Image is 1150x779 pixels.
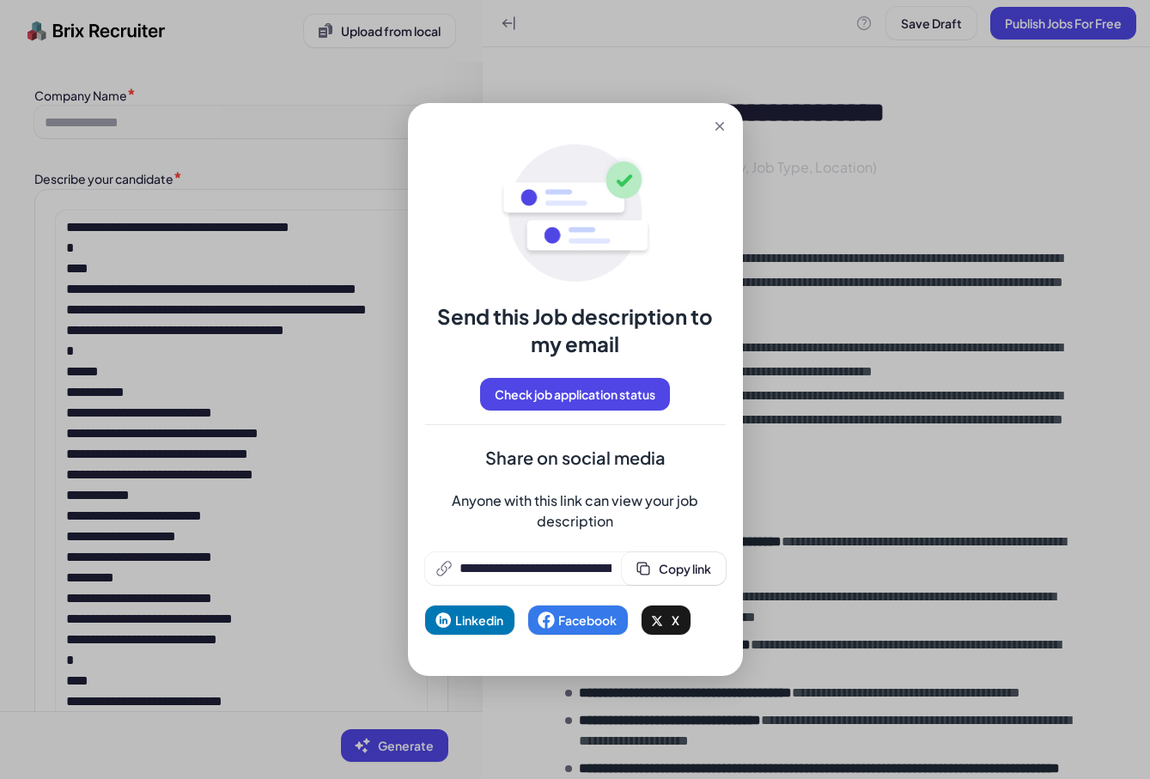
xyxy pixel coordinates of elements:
span: Linkedin [455,612,503,628]
button: Copy link [622,552,726,585]
button: Facebook [528,606,628,635]
span: Anyone with this link can view your job description [425,490,726,532]
div: Send this Job description to my email [425,302,726,357]
button: X [642,606,691,635]
button: Linkedin [425,606,514,635]
span: Facebook [558,612,617,628]
span: Share on social media [425,446,726,470]
span: X [672,612,679,628]
button: Check job application status [480,378,670,411]
span: Check job application status [495,386,655,402]
span: Copy link [659,561,711,576]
